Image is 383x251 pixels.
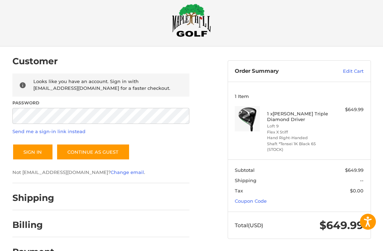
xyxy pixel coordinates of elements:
span: Tax [235,188,243,193]
p: Not [EMAIL_ADDRESS][DOMAIN_NAME]? . [12,169,189,176]
h3: Order Summary [235,68,322,75]
div: $649.99 [331,106,363,113]
span: $649.99 [345,167,363,173]
span: -- [360,178,363,183]
li: Flex X Stiff [267,129,330,135]
li: Loft 9 [267,123,330,129]
span: $649.99 [320,219,363,232]
span: Looks like you have an account. Sign in with [EMAIL_ADDRESS][DOMAIN_NAME] for a faster checkout. [33,78,170,91]
h2: Billing [12,219,54,230]
img: Maple Hill Golf [172,4,211,37]
h2: Customer [12,56,58,67]
button: Sign In [12,144,53,160]
li: Shaft *Tensei 1K Black 65 (STOCK) [267,141,330,153]
a: Continue as guest [56,144,130,160]
h3: 1 Item [235,93,363,99]
iframe: Google Customer Reviews [324,232,383,251]
a: Coupon Code [235,198,267,204]
li: Hand Right-Handed [267,135,330,141]
h2: Shipping [12,192,54,203]
a: Change email [111,169,144,175]
span: Total (USD) [235,222,263,229]
h4: 1 x [PERSON_NAME] Triple Diamond Driver [267,111,330,122]
a: Edit Cart [322,68,363,75]
label: Password [12,100,189,106]
a: Send me a sign-in link instead [12,129,85,134]
span: Shipping [235,178,256,183]
span: $0.00 [350,188,363,193]
span: Subtotal [235,167,255,173]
